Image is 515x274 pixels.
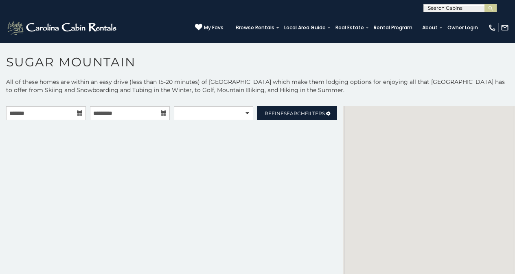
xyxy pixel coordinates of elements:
a: Real Estate [331,22,368,33]
a: Local Area Guide [280,22,330,33]
img: White-1-2.png [6,20,119,36]
a: Browse Rentals [232,22,278,33]
span: My Favs [204,24,224,31]
a: Rental Program [370,22,416,33]
a: My Favs [195,24,224,32]
span: Refine Filters [265,110,325,116]
a: RefineSearchFilters [257,106,337,120]
a: Owner Login [443,22,482,33]
a: About [418,22,442,33]
img: mail-regular-white.png [501,24,509,32]
span: Search [284,110,305,116]
img: phone-regular-white.png [488,24,496,32]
